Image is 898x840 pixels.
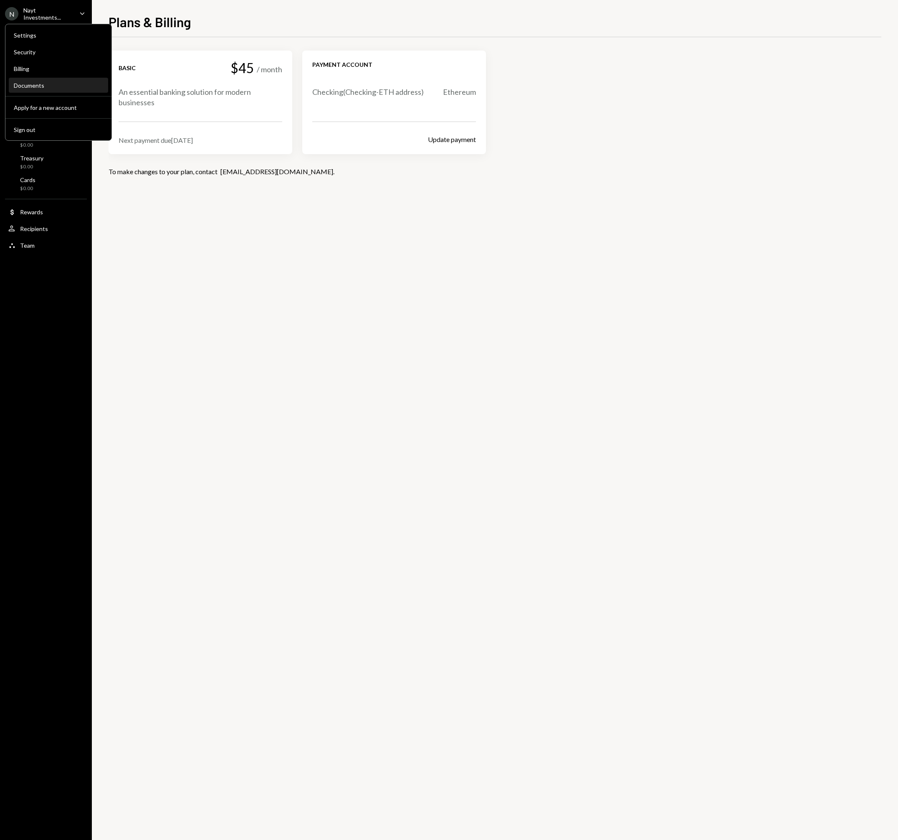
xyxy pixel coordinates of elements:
[9,100,108,115] button: Apply for a new account
[20,163,43,170] div: $0.00
[5,174,87,194] a: Cards$0.00
[14,126,103,133] div: Sign out
[20,208,43,216] div: Rewards
[9,61,108,76] a: Billing
[230,61,254,75] div: $45
[312,87,424,97] div: Checking ( Checking-ETH address)
[20,142,40,149] div: $0.00
[20,185,35,192] div: $0.00
[443,87,476,97] div: Ethereum
[428,135,476,144] button: Update payment
[109,13,191,30] h1: Plans & Billing
[5,204,87,219] a: Rewards
[14,48,103,56] div: Security
[220,167,333,176] a: [EMAIL_ADDRESS][DOMAIN_NAME]
[9,44,108,59] a: Security
[119,136,282,144] div: Next payment due [DATE]
[9,122,108,137] button: Sign out
[20,242,35,249] div: Team
[14,104,103,111] div: Apply for a new account
[14,32,103,39] div: Settings
[5,238,87,253] a: Team
[20,225,48,232] div: Recipients
[5,7,18,20] div: N
[9,28,108,43] a: Settings
[20,176,35,183] div: Cards
[257,64,282,75] div: / month
[312,61,476,69] div: Payment account
[5,152,87,172] a: Treasury$0.00
[14,65,103,72] div: Billing
[119,64,136,72] div: Basic
[9,78,108,93] a: Documents
[119,87,282,108] div: An essential banking solution for modern businesses
[109,167,881,175] div: To make changes to your plan, contact .
[23,7,73,21] div: Nayt Investments...
[14,82,103,89] div: Documents
[20,155,43,162] div: Treasury
[5,221,87,236] a: Recipients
